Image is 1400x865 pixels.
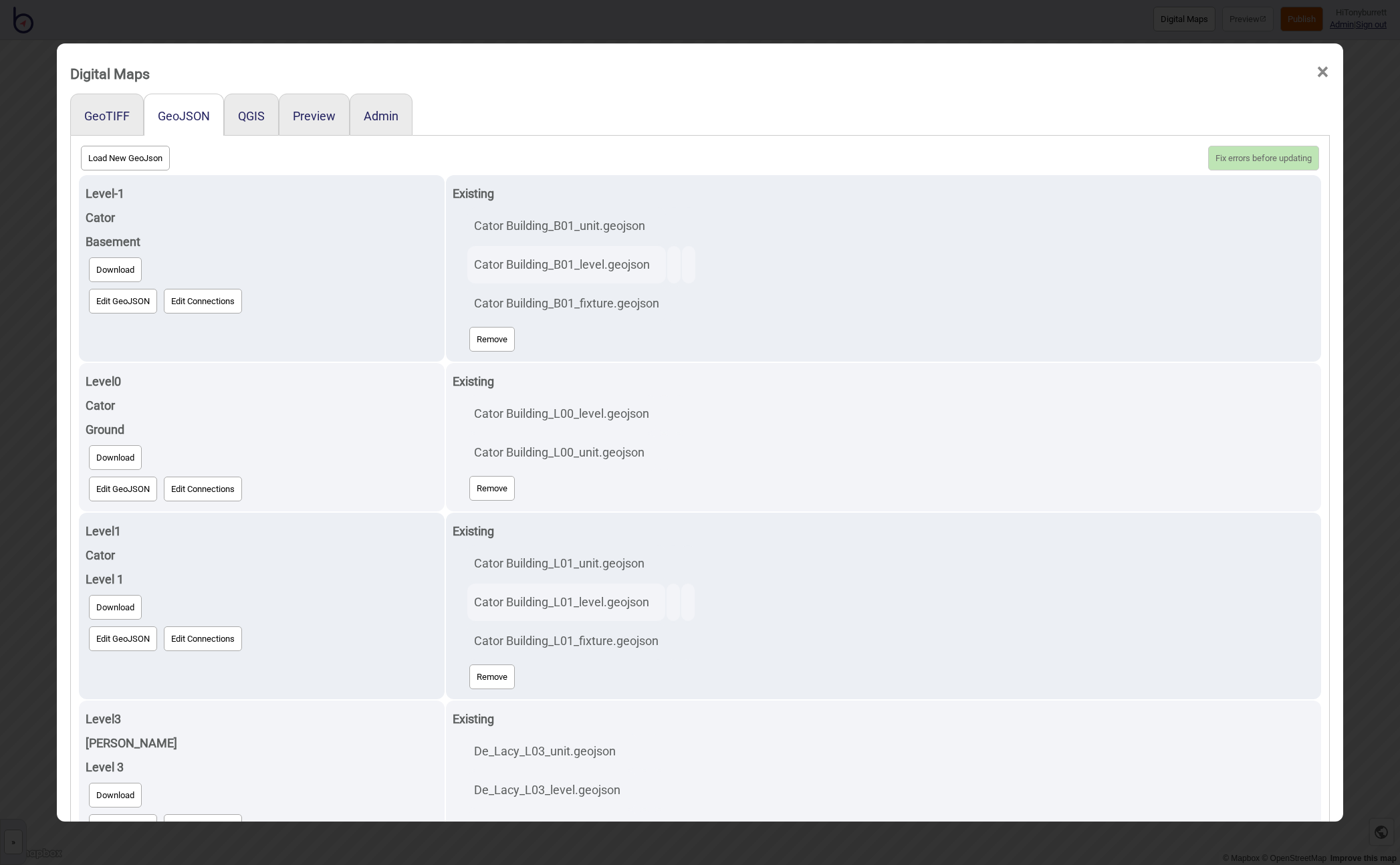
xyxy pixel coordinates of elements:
strong: Existing [453,524,494,538]
button: Edit GeoJSON [89,626,157,651]
button: Edit Connections [164,289,242,314]
div: Cator [86,543,439,568]
a: Edit Connections [160,473,245,505]
span: × [1316,50,1330,94]
button: Edit GeoJSON [89,289,157,314]
strong: Existing [453,712,494,726]
div: [PERSON_NAME] [86,731,439,755]
div: Level 3 [86,755,439,779]
div: Ground [86,418,439,442]
a: Edit Connections [160,623,245,654]
td: Cator Building_L01_fixture.geojson [467,622,665,660]
button: Remove [469,476,515,501]
button: Remove [469,664,515,689]
strong: Existing [453,374,494,388]
button: Download [89,445,142,470]
button: Edit Connections [164,626,242,651]
td: Cator Building_L01_level.geojson [467,584,665,621]
div: Level 1 [86,519,439,543]
button: Edit GeoJSON [89,814,157,839]
div: Level -1 [86,182,439,206]
div: Level 3 [86,707,439,731]
a: Edit Connections [160,811,245,842]
button: GeoJSON [158,109,210,123]
td: Cator Building_L01_unit.geojson [467,545,665,582]
div: Level 1 [86,568,439,592]
button: Preview [293,109,336,123]
td: De_Lacy_L03_level.geojson [467,771,636,809]
td: Cator Building_L00_level.geojson [467,395,656,432]
td: Cator Building_B01_fixture.geojson [467,285,666,322]
button: Edit Connections [164,814,242,839]
button: Load New GeoJson [81,146,170,170]
button: Download [89,783,142,808]
button: Download [89,595,142,620]
div: Basement [86,230,439,254]
a: Edit Connections [160,285,245,317]
button: Fix errors before updating [1208,146,1319,170]
button: Download [89,257,142,282]
button: GeoTIFF [84,109,130,123]
td: Cator Building_B01_unit.geojson [467,207,666,245]
button: Admin [364,109,398,123]
td: Cator Building_B01_level.geojson [467,246,666,283]
button: QGIS [238,109,265,123]
td: De_Lacy_L03_fixture.geojson [467,810,636,848]
button: Edit GeoJSON [89,477,157,501]
button: Remove [469,327,515,352]
strong: Existing [453,187,494,201]
div: Digital Maps [70,59,150,88]
td: Cator Building_L00_unit.geojson [467,434,656,471]
div: Cator [86,394,439,418]
div: Level 0 [86,370,439,394]
button: Edit Connections [164,477,242,501]
td: De_Lacy_L03_unit.geojson [467,733,636,770]
div: Cator [86,206,439,230]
